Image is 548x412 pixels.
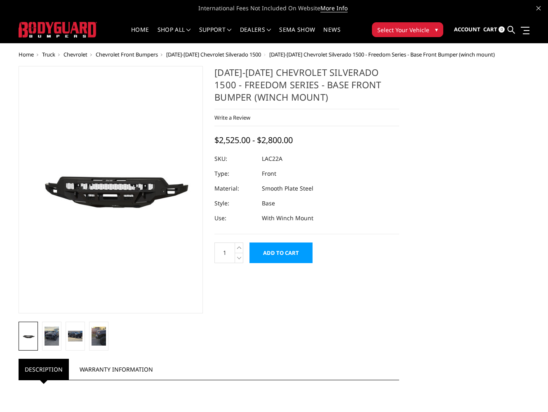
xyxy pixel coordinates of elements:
[19,51,34,58] a: Home
[214,151,256,166] dt: SKU:
[483,26,497,33] span: Cart
[214,66,399,109] h1: [DATE]-[DATE] Chevrolet Silverado 1500 - Freedom Series - Base Front Bumper (winch mount)
[214,211,256,226] dt: Use:
[262,196,275,211] dd: Base
[377,26,429,34] span: Select Your Vehicle
[214,114,250,121] a: Write a Review
[92,327,106,346] img: 2022-2025 Chevrolet Silverado 1500 - Freedom Series - Base Front Bumper (winch mount)
[19,22,97,37] img: BODYGUARD BUMPERS
[166,51,261,58] a: [DATE]-[DATE] Chevrolet Silverado 1500
[435,25,438,34] span: ▾
[19,359,69,380] a: Description
[483,19,505,41] a: Cart 0
[323,27,340,43] a: News
[262,151,282,166] dd: LAC22A
[214,166,256,181] dt: Type:
[19,66,203,313] a: 2022-2025 Chevrolet Silverado 1500 - Freedom Series - Base Front Bumper (winch mount)
[42,51,55,58] a: Truck
[73,359,159,380] a: Warranty Information
[499,26,505,33] span: 0
[269,51,495,58] span: [DATE]-[DATE] Chevrolet Silverado 1500 - Freedom Series - Base Front Bumper (winch mount)
[21,140,201,240] img: 2022-2025 Chevrolet Silverado 1500 - Freedom Series - Base Front Bumper (winch mount)
[320,4,348,12] a: More Info
[454,19,480,41] a: Account
[262,211,313,226] dd: With Winch Mount
[131,27,149,43] a: Home
[214,181,256,196] dt: Material:
[45,327,59,346] img: 2022-2025 Chevrolet Silverado 1500 - Freedom Series - Base Front Bumper (winch mount)
[240,27,271,43] a: Dealers
[21,332,35,341] img: 2022-2025 Chevrolet Silverado 1500 - Freedom Series - Base Front Bumper (winch mount)
[454,26,480,33] span: Account
[249,242,313,263] input: Add to Cart
[262,166,276,181] dd: Front
[262,181,313,196] dd: Smooth Plate Steel
[279,27,315,43] a: SEMA Show
[199,27,232,43] a: Support
[68,331,82,341] img: 2022-2025 Chevrolet Silverado 1500 - Freedom Series - Base Front Bumper (winch mount)
[372,22,443,37] button: Select Your Vehicle
[96,51,158,58] a: Chevrolet Front Bumpers
[64,51,87,58] a: Chevrolet
[158,27,191,43] a: shop all
[214,196,256,211] dt: Style:
[214,134,293,146] span: $2,525.00 - $2,800.00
